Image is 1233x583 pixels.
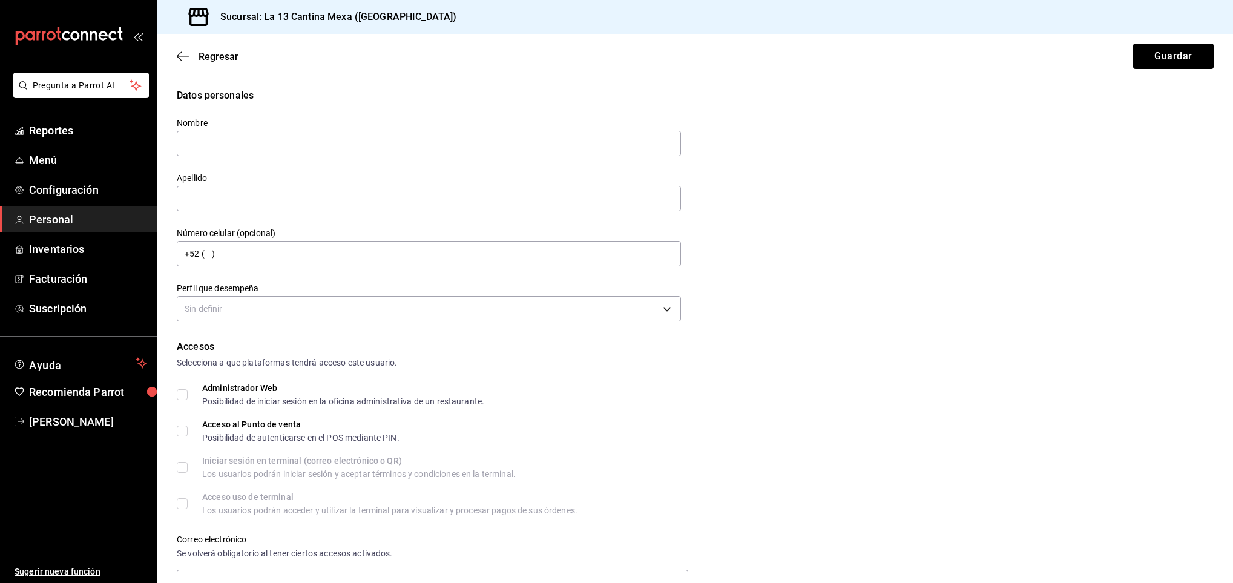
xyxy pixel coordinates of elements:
[29,122,147,139] span: Reportes
[199,51,238,62] span: Regresar
[8,88,149,100] a: Pregunta a Parrot AI
[13,73,149,98] button: Pregunta a Parrot AI
[29,211,147,228] span: Personal
[177,229,681,237] label: Número celular (opcional)
[1133,44,1214,69] button: Guardar
[29,384,147,400] span: Recomienda Parrot
[202,433,399,442] div: Posibilidad de autenticarse en el POS mediante PIN.
[29,271,147,287] span: Facturación
[177,547,688,560] div: Se volverá obligatorio al tener ciertos accesos activados.
[177,357,1214,369] div: Selecciona a que plataformas tendrá acceso este usuario.
[177,88,1214,103] div: Datos personales
[33,79,130,92] span: Pregunta a Parrot AI
[202,493,577,501] div: Acceso uso de terminal
[177,174,681,182] label: Apellido
[202,456,516,465] div: Iniciar sesión en terminal (correo electrónico o QR)
[29,413,147,430] span: [PERSON_NAME]
[29,356,131,371] span: Ayuda
[177,340,1214,354] div: Accesos
[29,152,147,168] span: Menú
[177,119,681,127] label: Nombre
[202,397,484,406] div: Posibilidad de iniciar sesión en la oficina administrativa de un restaurante.
[15,565,147,578] span: Sugerir nueva función
[202,470,516,478] div: Los usuarios podrán iniciar sesión y aceptar términos y condiciones en la terminal.
[202,420,399,429] div: Acceso al Punto de venta
[133,31,143,41] button: open_drawer_menu
[202,506,577,515] div: Los usuarios podrán acceder y utilizar la terminal para visualizar y procesar pagos de sus órdenes.
[177,284,681,292] label: Perfil que desempeña
[202,384,484,392] div: Administrador Web
[29,300,147,317] span: Suscripción
[29,241,147,257] span: Inventarios
[29,182,147,198] span: Configuración
[177,296,681,321] div: Sin definir
[177,51,238,62] button: Regresar
[177,535,688,544] label: Correo electrónico
[211,10,456,24] h3: Sucursal: La 13 Cantina Mexa ([GEOGRAPHIC_DATA])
